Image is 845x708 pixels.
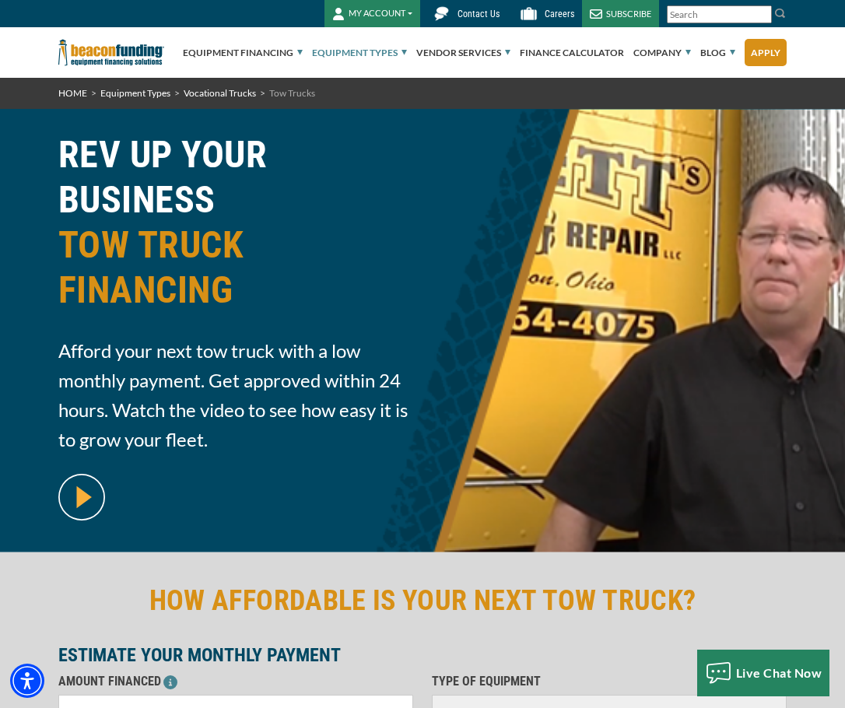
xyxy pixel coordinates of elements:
img: Search [774,7,787,19]
a: Vocational Trucks [184,87,256,99]
a: Equipment Types [100,87,170,99]
a: Blog [700,28,735,78]
span: Live Chat Now [736,665,822,680]
a: Clear search text [756,9,768,21]
p: TYPE OF EQUIPMENT [432,672,787,691]
span: Tow Trucks [269,87,315,99]
input: Search [667,5,772,23]
a: Finance Calculator [520,28,624,78]
span: Careers [545,9,574,19]
a: Company [633,28,691,78]
a: Equipment Types [312,28,407,78]
a: Equipment Financing [183,28,303,78]
p: AMOUNT FINANCED [58,672,413,691]
p: ESTIMATE YOUR MONTHLY PAYMENT [58,646,787,664]
h2: HOW AFFORDABLE IS YOUR NEXT TOW TRUCK? [58,583,787,619]
a: Apply [745,39,787,66]
h1: REV UP YOUR BUSINESS [58,132,413,324]
img: Beacon Funding Corporation logo [58,27,164,78]
span: Afford your next tow truck with a low monthly payment. Get approved within 24 hours. Watch the vi... [58,336,413,454]
a: HOME [58,87,87,99]
span: TOW TRUCK FINANCING [58,223,413,313]
span: Contact Us [458,9,500,19]
img: video modal pop-up play button [58,474,105,520]
button: Live Chat Now [697,650,830,696]
div: Accessibility Menu [10,664,44,698]
a: Vendor Services [416,28,510,78]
